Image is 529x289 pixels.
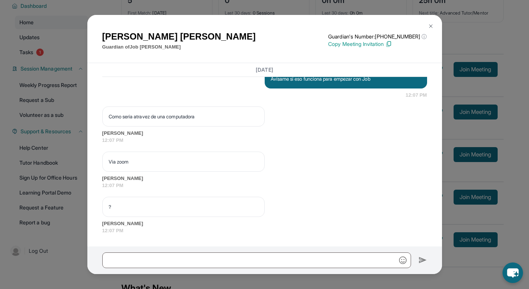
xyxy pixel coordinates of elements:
p: Guardian of Job [PERSON_NAME] [102,43,256,51]
span: 12:07 PM [102,182,427,189]
p: ? [109,203,258,211]
h1: [PERSON_NAME] [PERSON_NAME] [102,30,256,43]
img: Send icon [418,256,427,265]
span: [PERSON_NAME] [102,220,427,227]
img: Copy Icon [385,41,392,47]
span: [PERSON_NAME] [102,130,427,137]
p: Guardian's Number: [PHONE_NUMBER] [328,33,427,40]
img: Close Icon [428,23,434,29]
p: Copy Meeting Invitation [328,40,427,48]
span: [PERSON_NAME] [102,175,427,182]
span: 12:07 PM [102,227,427,234]
span: 12:07 PM [406,91,427,99]
p: Como seria atravez de una computadora [109,113,258,120]
span: ⓘ [421,33,427,40]
span: 12:07 PM [102,137,427,144]
h3: [DATE] [102,66,427,74]
img: Emoji [399,257,407,264]
button: chat-button [502,262,523,283]
p: Via zoom [109,158,258,165]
